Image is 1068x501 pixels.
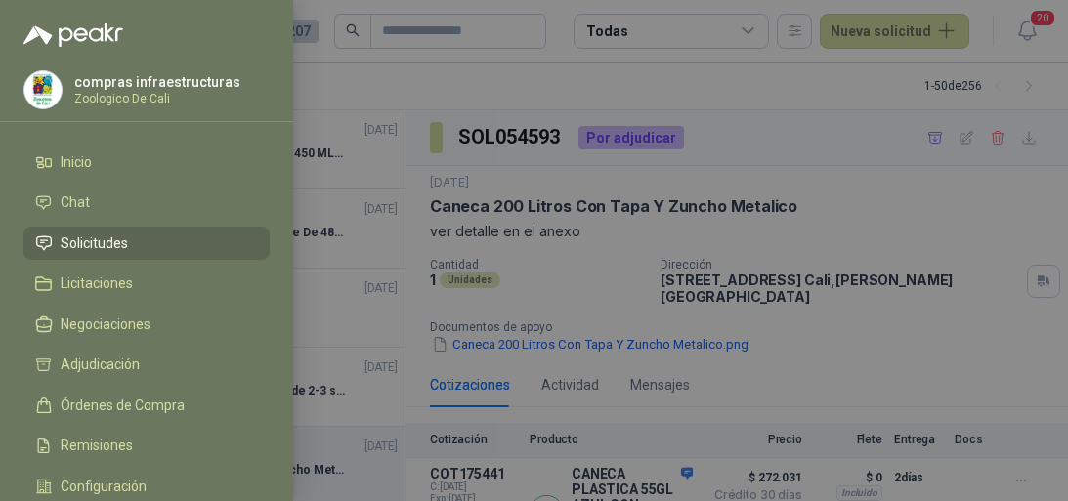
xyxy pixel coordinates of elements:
[23,430,270,463] a: Remisiones
[23,146,270,179] a: Inicio
[74,75,240,89] p: compras infraestructuras
[61,479,147,494] span: Configuración
[61,438,133,453] span: Remisiones
[61,194,90,210] span: Chat
[23,308,270,341] a: Negociaciones
[23,268,270,301] a: Licitaciones
[61,316,150,332] span: Negociaciones
[23,227,270,260] a: Solicitudes
[23,187,270,220] a: Chat
[61,235,128,251] span: Solicitudes
[24,71,62,108] img: Company Logo
[61,356,140,372] span: Adjudicación
[23,23,123,47] img: Logo peakr
[61,154,92,170] span: Inicio
[61,275,133,291] span: Licitaciones
[74,93,240,104] p: Zoologico De Cali
[23,349,270,382] a: Adjudicación
[23,389,270,422] a: Órdenes de Compra
[61,397,185,413] span: Órdenes de Compra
